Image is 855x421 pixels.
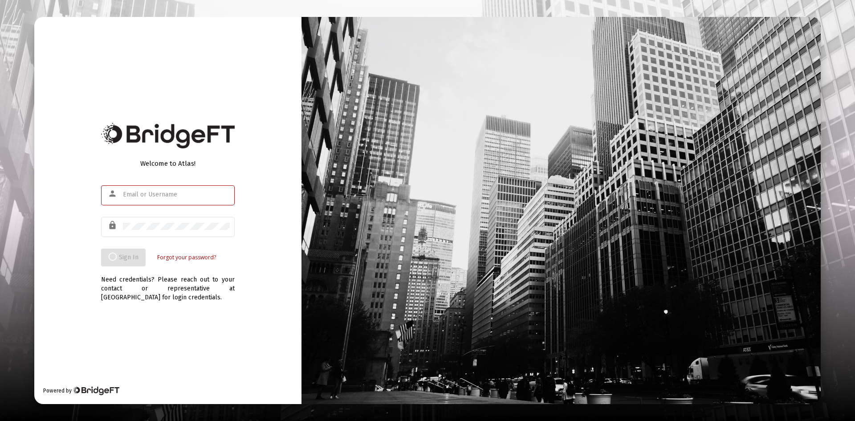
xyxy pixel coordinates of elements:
[108,220,118,231] mat-icon: lock
[101,266,235,302] div: Need credentials? Please reach out to your contact or representative at [GEOGRAPHIC_DATA] for log...
[108,188,118,199] mat-icon: person
[157,253,216,262] a: Forgot your password?
[123,191,230,198] input: Email or Username
[43,386,119,395] div: Powered by
[101,159,235,168] div: Welcome to Atlas!
[73,386,119,395] img: Bridge Financial Technology Logo
[108,253,138,261] span: Sign In
[101,123,235,148] img: Bridge Financial Technology Logo
[101,249,146,266] button: Sign In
